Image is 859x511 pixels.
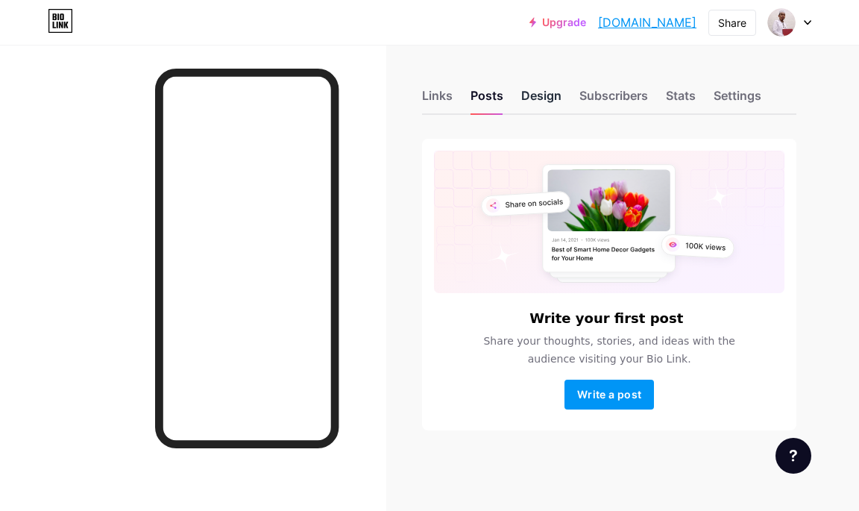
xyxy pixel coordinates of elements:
[471,87,503,113] div: Posts
[422,87,453,113] div: Links
[666,87,696,113] div: Stats
[564,380,654,410] button: Write a post
[521,87,561,113] div: Design
[767,8,796,37] img: tabib
[529,16,586,28] a: Upgrade
[714,87,761,113] div: Settings
[598,13,696,31] a: [DOMAIN_NAME]
[529,311,683,326] h6: Write your first post
[579,87,648,113] div: Subscribers
[469,332,749,368] span: Share your thoughts, stories, and ideas with the audience visiting your Bio Link.
[718,15,746,31] div: Share
[577,388,641,401] span: Write a post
